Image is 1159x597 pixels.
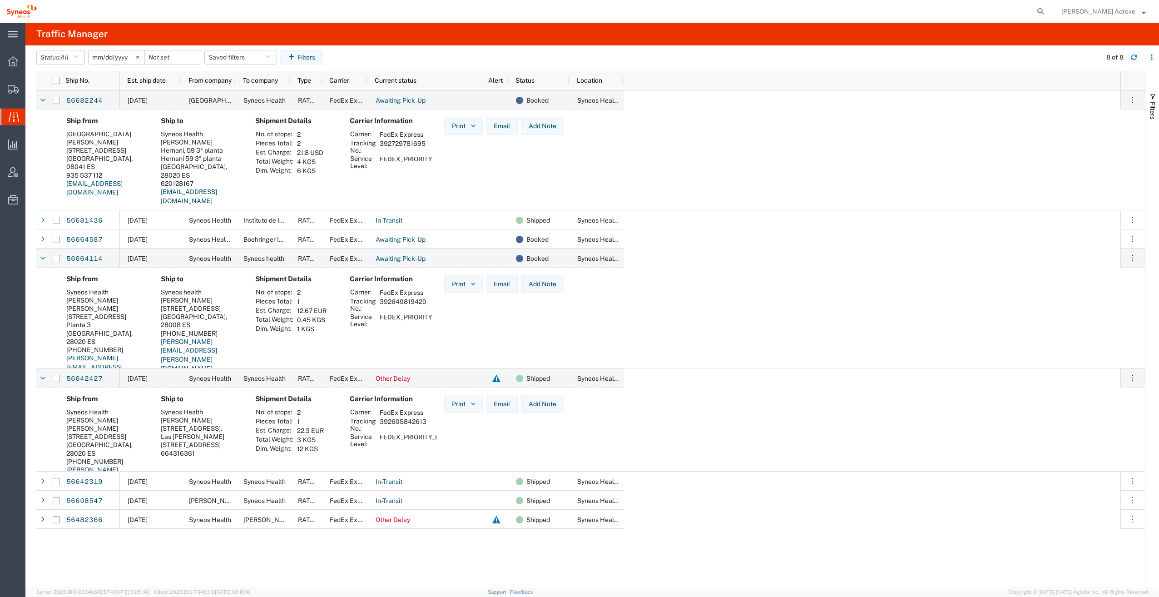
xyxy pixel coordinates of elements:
[486,395,518,413] button: Email
[128,516,148,523] span: 08/13/2025
[1008,588,1148,596] span: Copyright © [DATE]-[DATE] Agistix Inc., All Rights Reserved
[66,424,146,441] div: [PERSON_NAME][STREET_ADDRESS]
[161,188,217,204] a: [EMAIL_ADDRESS][DOMAIN_NAME]
[577,77,602,84] span: Location
[66,321,146,329] div: Planta 3
[255,275,335,283] h4: Shipment Details
[66,252,103,266] a: 56664114
[350,395,422,403] h4: Carrier Information
[294,166,327,175] td: 6 KGS
[255,395,335,403] h4: Shipment Details
[189,375,231,382] span: Syneos Health
[243,375,286,382] span: Syneos Health
[66,458,146,466] div: [PHONE_NUMBER]
[243,217,370,224] span: Instituto de Investigación Sanitaria INCLIVA
[375,494,403,508] a: In-Transit
[161,338,217,372] a: [PERSON_NAME][EMAIL_ADDRESS][PERSON_NAME][DOMAIN_NAME]
[66,346,146,354] div: [PHONE_NUMBER]
[330,255,373,262] span: FedEx Express
[243,77,278,84] span: To company
[161,329,241,338] div: [PHONE_NUMBER]
[577,497,709,504] span: Syneos Health Clinical Spain
[128,497,148,504] span: 08/26/2025
[161,449,241,458] div: 664316361
[350,417,376,433] th: Tracking No.:
[66,304,146,321] div: [PERSON_NAME][STREET_ADDRESS]
[66,154,146,171] div: [GEOGRAPHIC_DATA], 08041 ES
[255,435,294,444] th: Total Weight:
[255,444,294,453] th: Dim. Weight:
[526,91,549,110] span: Booked
[350,408,376,417] th: Carrier:
[161,304,241,313] div: [STREET_ADDRESS]
[161,424,241,433] div: [STREET_ADDRESS].
[189,97,254,104] span: Hospital de la Santa Creu i de Sant Pau
[161,163,241,179] div: [GEOGRAPHIC_DATA], 28020 ES
[255,315,294,324] th: Total Weight:
[330,516,373,523] span: FedEx Express
[294,288,330,297] td: 2
[36,23,108,45] h4: Traffic Manager
[255,157,294,166] th: Total Weight:
[1106,53,1124,62] div: 8 of 8
[375,214,403,228] a: In-Transit
[255,288,294,297] th: No. of stops:
[255,306,294,315] th: Est. Charge:
[294,148,327,157] td: 21.8 USD
[128,217,148,224] span: 09/01/2025
[66,180,123,196] a: [EMAIL_ADDRESS][DOMAIN_NAME]
[66,117,146,125] h4: Ship from
[521,117,564,135] button: Add Note
[189,478,231,485] span: Syneos Health
[521,395,564,413] button: Add Note
[294,444,327,453] td: 12 KGS
[128,375,148,382] span: 08/29/2025
[66,408,146,416] div: Syneos Health
[298,255,318,262] span: RATED
[66,416,146,424] div: [PERSON_NAME]
[280,50,323,65] button: Filters
[488,589,510,595] a: Support
[66,475,103,489] a: 56642319
[330,236,373,243] span: FedEx Express
[330,97,373,104] span: FedEx Express
[154,589,250,595] span: Client: 2025.18.0-7346316
[113,589,150,595] span: [DATE] 09:51:42
[255,408,294,417] th: No. of stops:
[204,50,277,65] button: Saved filters
[66,146,146,154] div: [STREET_ADDRESS]
[161,296,241,304] div: [PERSON_NAME]
[330,217,373,224] span: FedEx Express
[188,77,232,84] span: From company
[66,233,103,247] a: 56664587
[376,313,436,328] td: FEDEX_PRIORITY
[577,255,709,262] span: Syneos Health Clinical Spain
[161,130,241,138] div: Syneos Health
[376,408,467,417] td: FedEx Express
[294,324,330,333] td: 1 KGS
[294,417,327,426] td: 1
[330,375,373,382] span: FedEx Express
[376,297,436,313] td: 392649819420
[375,372,411,386] a: Other Delay
[66,395,146,403] h4: Ship from
[375,233,426,247] a: Awaiting Pick-Up
[189,516,231,523] span: Syneos Health
[486,117,518,135] button: Email
[297,77,311,84] span: Type
[161,288,241,296] div: Syneos health
[255,426,294,435] th: Est. Charge:
[526,369,550,388] span: Shipped
[243,97,286,104] span: Syneos Health
[243,497,286,504] span: Syneos Health
[66,372,103,386] a: 56642427
[444,117,483,135] button: Print
[1061,6,1146,17] button: [PERSON_NAME] Adrove
[294,408,327,417] td: 2
[376,417,467,433] td: 392605842613
[469,400,477,408] img: dropdown
[298,236,318,243] span: RATED
[376,288,436,297] td: FedEx Express
[488,77,503,84] span: Alert
[255,324,294,333] th: Dim. Weight:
